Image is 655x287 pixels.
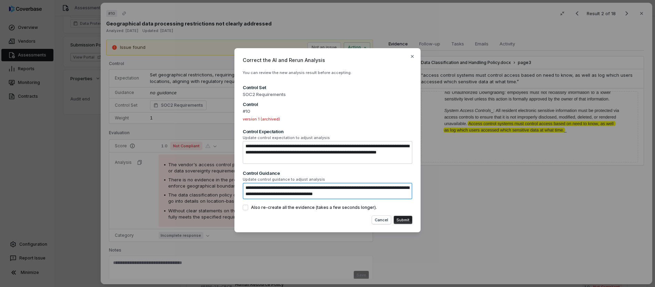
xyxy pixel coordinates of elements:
button: Submit [394,216,412,224]
button: Cancel [372,216,391,224]
span: version 1 (archived) [243,117,280,121]
button: Also re-create all the evidence (takes a few seconds longer). [243,205,248,210]
span: Update control guidance to adjust analysis [243,177,412,182]
div: Control Guidance [243,170,412,176]
span: #10 [243,108,412,115]
span: Also re-create all the evidence (takes a few seconds longer). [251,205,377,210]
span: Correct the AI and Rerun Analysis [243,56,412,64]
div: Control Set [243,84,412,91]
span: Update control expectation to adjust analysis [243,135,412,140]
div: Control [243,101,412,107]
span: SOC2 Requirements [243,91,412,98]
div: Control Expectation [243,128,412,135]
span: You can review the new analysis result before accepting. [243,70,352,75]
